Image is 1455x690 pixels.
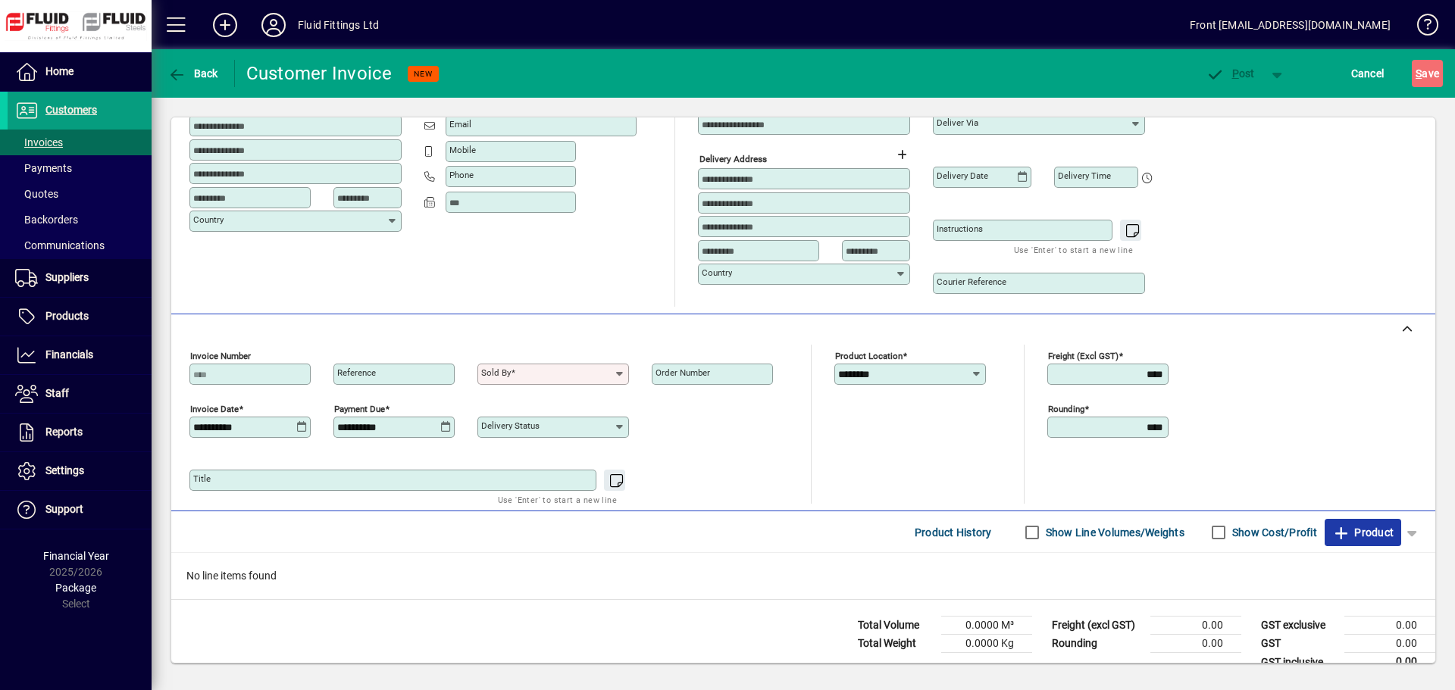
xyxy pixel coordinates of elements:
[8,375,152,413] a: Staff
[1332,520,1394,545] span: Product
[1253,653,1344,672] td: GST inclusive
[8,298,152,336] a: Products
[850,635,941,653] td: Total Weight
[15,214,78,226] span: Backorders
[201,11,249,39] button: Add
[414,69,433,79] span: NEW
[246,61,393,86] div: Customer Invoice
[1344,653,1435,672] td: 0.00
[481,420,540,431] mat-label: Delivery status
[915,520,992,545] span: Product History
[1416,67,1422,80] span: S
[8,207,152,233] a: Backorders
[15,136,63,148] span: Invoices
[1044,635,1150,653] td: Rounding
[167,67,218,80] span: Back
[1351,61,1385,86] span: Cancel
[45,310,89,322] span: Products
[45,387,69,399] span: Staff
[1232,67,1239,80] span: P
[45,348,93,361] span: Financials
[1206,67,1255,80] span: ost
[656,367,710,378] mat-label: Order number
[890,142,914,167] button: Choose address
[171,553,1435,599] div: No line items found
[45,426,83,438] span: Reports
[8,259,152,297] a: Suppliers
[1058,170,1111,181] mat-label: Delivery time
[164,60,222,87] button: Back
[498,491,617,508] mat-hint: Use 'Enter' to start a new line
[1412,60,1443,87] button: Save
[8,491,152,529] a: Support
[449,119,471,130] mat-label: Email
[190,351,251,361] mat-label: Invoice number
[941,617,1032,635] td: 0.0000 M³
[190,404,239,414] mat-label: Invoice date
[1416,61,1439,86] span: ave
[45,464,84,476] span: Settings
[937,170,988,181] mat-label: Delivery date
[15,162,72,174] span: Payments
[193,473,211,484] mat-label: Title
[937,117,978,128] mat-label: Deliver via
[15,188,58,200] span: Quotes
[1253,617,1344,635] td: GST exclusive
[45,503,83,515] span: Support
[8,336,152,374] a: Financials
[1150,617,1241,635] td: 0.00
[1198,60,1263,87] button: Post
[8,130,152,155] a: Invoices
[8,181,152,207] a: Quotes
[8,155,152,181] a: Payments
[298,13,379,37] div: Fluid Fittings Ltd
[249,11,298,39] button: Profile
[8,233,152,258] a: Communications
[45,65,74,77] span: Home
[481,367,511,378] mat-label: Sold by
[937,223,983,234] mat-label: Instructions
[1048,351,1119,361] mat-label: Freight (excl GST)
[337,367,376,378] mat-label: Reference
[1344,617,1435,635] td: 0.00
[449,145,476,155] mat-label: Mobile
[8,53,152,91] a: Home
[941,635,1032,653] td: 0.0000 Kg
[449,170,474,180] mat-label: Phone
[1014,241,1133,258] mat-hint: Use 'Enter' to start a new line
[15,239,105,251] span: Communications
[334,404,385,414] mat-label: Payment due
[55,582,96,594] span: Package
[8,452,152,490] a: Settings
[1347,60,1388,87] button: Cancel
[835,351,903,361] mat-label: Product location
[1229,525,1317,540] label: Show Cost/Profit
[45,104,97,116] span: Customers
[8,414,152,451] a: Reports
[1344,635,1435,653] td: 0.00
[1150,635,1241,653] td: 0.00
[1044,617,1150,635] td: Freight (excl GST)
[909,519,998,546] button: Product History
[45,271,89,283] span: Suppliers
[702,267,732,278] mat-label: Country
[1043,525,1184,540] label: Show Line Volumes/Weights
[193,214,224,225] mat-label: Country
[43,550,109,562] span: Financial Year
[1253,635,1344,653] td: GST
[1190,13,1391,37] div: Front [EMAIL_ADDRESS][DOMAIN_NAME]
[937,276,1006,287] mat-label: Courier Reference
[1325,519,1401,546] button: Product
[1406,3,1436,52] a: Knowledge Base
[152,60,235,87] app-page-header-button: Back
[850,617,941,635] td: Total Volume
[1048,404,1084,414] mat-label: Rounding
